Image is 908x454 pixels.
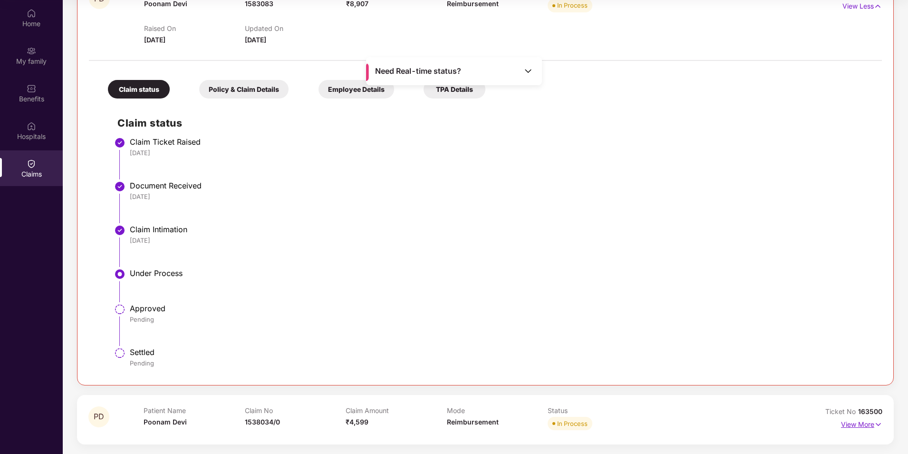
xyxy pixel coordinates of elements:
p: Status [548,406,649,415]
img: svg+xml;base64,PHN2ZyBpZD0iSG9tZSIgeG1sbnM9Imh0dHA6Ly93d3cudzMub3JnLzIwMDAvc3ZnIiB3aWR0aD0iMjAiIG... [27,9,36,18]
span: Poonam Devi [144,418,187,426]
p: Mode [447,406,548,415]
h2: Claim status [117,115,872,131]
span: Reimbursement [447,418,499,426]
p: Patient Name [144,406,245,415]
img: svg+xml;base64,PHN2ZyBpZD0iU3RlcC1Eb25lLTMyeDMyIiB4bWxucz0iaHR0cDovL3d3dy53My5vcmcvMjAwMC9zdmciIH... [114,137,126,148]
div: Claim status [108,80,170,99]
div: Claim Intimation [130,225,872,234]
span: Need Real-time status? [375,66,461,76]
span: 1538034/0 [245,418,280,426]
img: Toggle Icon [523,66,533,76]
div: Claim Ticket Raised [130,137,872,147]
p: View More [841,417,882,430]
img: svg+xml;base64,PHN2ZyBpZD0iU3RlcC1QZW5kaW5nLTMyeDMyIiB4bWxucz0iaHR0cDovL3d3dy53My5vcmcvMjAwMC9zdm... [114,347,126,359]
div: [DATE] [130,148,872,157]
div: [DATE] [130,192,872,201]
div: Pending [130,315,872,324]
div: In Process [557,0,588,10]
span: [DATE] [245,36,266,44]
p: Claim No [245,406,346,415]
p: Updated On [245,24,346,32]
span: 163500 [858,407,882,415]
div: Policy & Claim Details [199,80,289,99]
span: Ticket No [825,407,858,415]
div: Settled [130,347,872,357]
img: svg+xml;base64,PHN2ZyBpZD0iU3RlcC1QZW5kaW5nLTMyeDMyIiB4bWxucz0iaHR0cDovL3d3dy53My5vcmcvMjAwMC9zdm... [114,304,126,315]
div: TPA Details [424,80,485,99]
img: svg+xml;base64,PHN2ZyBpZD0iU3RlcC1Eb25lLTMyeDMyIiB4bWxucz0iaHR0cDovL3d3dy53My5vcmcvMjAwMC9zdmciIH... [114,225,126,236]
img: svg+xml;base64,PHN2ZyBpZD0iQmVuZWZpdHMiIHhtbG5zPSJodHRwOi8vd3d3LnczLm9yZy8yMDAwL3N2ZyIgd2lkdGg9Ij... [27,84,36,93]
span: PD [94,413,104,421]
img: svg+xml;base64,PHN2ZyBpZD0iU3RlcC1BY3RpdmUtMzJ4MzIiIHhtbG5zPSJodHRwOi8vd3d3LnczLm9yZy8yMDAwL3N2Zy... [114,268,126,280]
div: [DATE] [130,236,872,245]
div: Approved [130,304,872,313]
img: svg+xml;base64,PHN2ZyBpZD0iU3RlcC1Eb25lLTMyeDMyIiB4bWxucz0iaHR0cDovL3d3dy53My5vcmcvMjAwMC9zdmciIH... [114,181,126,192]
span: [DATE] [144,36,165,44]
p: Raised On [144,24,245,32]
div: Pending [130,359,872,367]
p: Claim Amount [346,406,447,415]
img: svg+xml;base64,PHN2ZyB4bWxucz0iaHR0cDovL3d3dy53My5vcmcvMjAwMC9zdmciIHdpZHRoPSIxNyIgaGVpZ2h0PSIxNy... [874,419,882,430]
div: Document Received [130,181,872,190]
img: svg+xml;base64,PHN2ZyB4bWxucz0iaHR0cDovL3d3dy53My5vcmcvMjAwMC9zdmciIHdpZHRoPSIxNyIgaGVpZ2h0PSIxNy... [874,1,882,11]
img: svg+xml;base64,PHN2ZyBpZD0iSG9zcGl0YWxzIiB4bWxucz0iaHR0cDovL3d3dy53My5vcmcvMjAwMC9zdmciIHdpZHRoPS... [27,121,36,131]
img: svg+xml;base64,PHN2ZyB3aWR0aD0iMjAiIGhlaWdodD0iMjAiIHZpZXdCb3g9IjAgMCAyMCAyMCIgZmlsbD0ibm9uZSIgeG... [27,46,36,56]
div: Employee Details [319,80,394,99]
span: ₹4,599 [346,418,368,426]
img: svg+xml;base64,PHN2ZyBpZD0iQ2xhaW0iIHhtbG5zPSJodHRwOi8vd3d3LnczLm9yZy8yMDAwL3N2ZyIgd2lkdGg9IjIwIi... [27,159,36,168]
div: Under Process [130,268,872,278]
div: In Process [557,419,588,428]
